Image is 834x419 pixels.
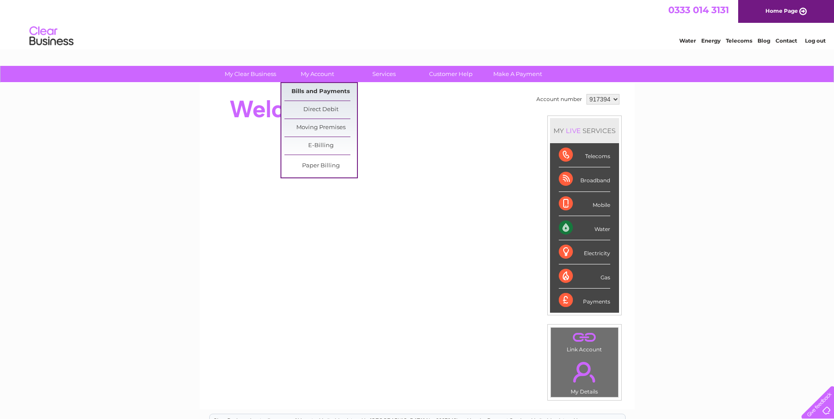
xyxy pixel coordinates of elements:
[553,357,616,387] a: .
[550,354,619,397] td: My Details
[29,23,74,50] img: logo.png
[668,4,729,15] a: 0333 014 3131
[550,118,619,143] div: MY SERVICES
[284,83,357,101] a: Bills and Payments
[559,143,610,167] div: Telecoms
[284,101,357,119] a: Direct Debit
[284,119,357,137] a: Moving Premises
[559,289,610,312] div: Payments
[559,216,610,240] div: Water
[550,327,619,355] td: Link Account
[534,92,584,107] td: Account number
[559,192,610,216] div: Mobile
[553,330,616,345] a: .
[481,66,554,82] a: Make A Payment
[284,157,357,175] a: Paper Billing
[758,37,770,44] a: Blog
[559,240,610,264] div: Electricity
[679,37,696,44] a: Water
[805,37,826,44] a: Log out
[559,167,610,191] div: Broadband
[284,137,357,155] a: E-Billing
[559,264,610,289] div: Gas
[415,66,487,82] a: Customer Help
[726,37,752,44] a: Telecoms
[701,37,721,44] a: Energy
[776,37,797,44] a: Contact
[348,66,420,82] a: Services
[564,126,583,135] div: LIVE
[214,66,287,82] a: My Clear Business
[281,66,353,82] a: My Account
[210,5,625,43] div: Clear Business is a trading name of Verastar Limited (registered in [GEOGRAPHIC_DATA] No. 3667643...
